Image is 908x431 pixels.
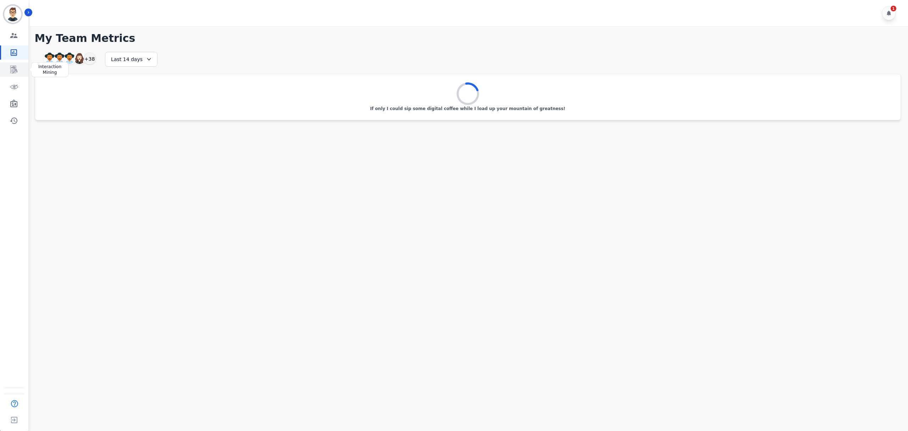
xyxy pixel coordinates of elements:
img: Bordered avatar [4,6,21,23]
div: +38 [84,53,96,65]
p: If only I could sip some digital coffee while I load up your mountain of greatness! [370,106,565,111]
div: Last 14 days [105,52,157,67]
div: 1 [891,6,896,11]
h1: My Team Metrics [35,32,901,45]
